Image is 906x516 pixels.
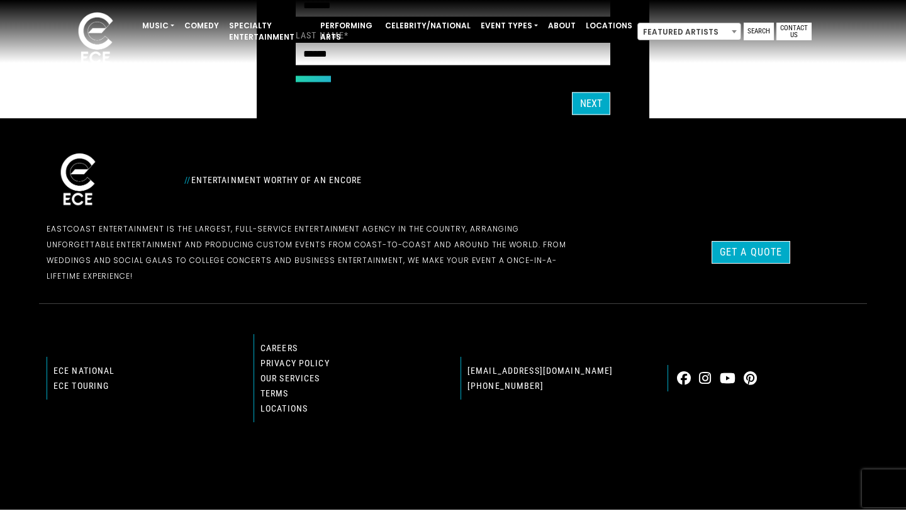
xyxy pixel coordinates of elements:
[260,403,308,413] a: Locations
[467,366,613,376] a: [EMAIL_ADDRESS][DOMAIN_NAME]
[53,381,109,391] a: ECE Touring
[47,452,859,468] p: © 2024 EastCoast Entertainment, Inc.
[137,15,179,36] a: Music
[224,15,315,48] a: Specialty Entertainment
[260,343,298,353] a: Careers
[53,366,115,376] a: ECE national
[637,23,741,40] span: Featured Artists
[315,15,380,48] a: Performing Arts
[177,170,591,190] div: Entertainment Worthy of an Encore
[64,9,127,70] img: ece_new_logo_whitev2-1.png
[179,15,224,36] a: Comedy
[47,150,109,211] img: ece_new_logo_whitev2-1.png
[476,15,543,36] a: Event Types
[572,93,610,115] button: Next
[47,221,583,284] p: EastCoast Entertainment is the largest, full-service entertainment agency in the country, arrangi...
[776,23,812,40] a: Contact Us
[744,23,774,40] a: Search
[260,373,320,383] a: Our Services
[581,15,637,36] a: Locations
[260,388,289,398] a: Terms
[467,381,544,391] a: [PHONE_NUMBER]
[380,15,476,36] a: Celebrity/National
[184,175,191,185] span: //
[712,241,790,264] a: Get a Quote
[543,15,581,36] a: About
[260,358,330,368] a: Privacy Policy
[638,23,741,41] span: Featured Artists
